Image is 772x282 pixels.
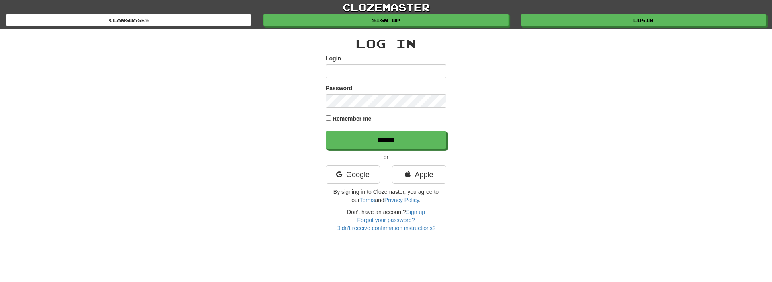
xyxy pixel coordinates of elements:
[336,225,435,231] a: Didn't receive confirmation instructions?
[326,208,446,232] div: Don't have an account?
[521,14,766,26] a: Login
[384,197,419,203] a: Privacy Policy
[326,37,446,50] h2: Log In
[406,209,425,215] a: Sign up
[392,165,446,184] a: Apple
[357,217,415,223] a: Forgot your password?
[326,84,352,92] label: Password
[333,115,372,123] label: Remember me
[359,197,375,203] a: Terms
[6,14,251,26] a: Languages
[326,54,341,62] label: Login
[263,14,509,26] a: Sign up
[326,188,446,204] p: By signing in to Clozemaster, you agree to our and .
[326,165,380,184] a: Google
[326,153,446,161] p: or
